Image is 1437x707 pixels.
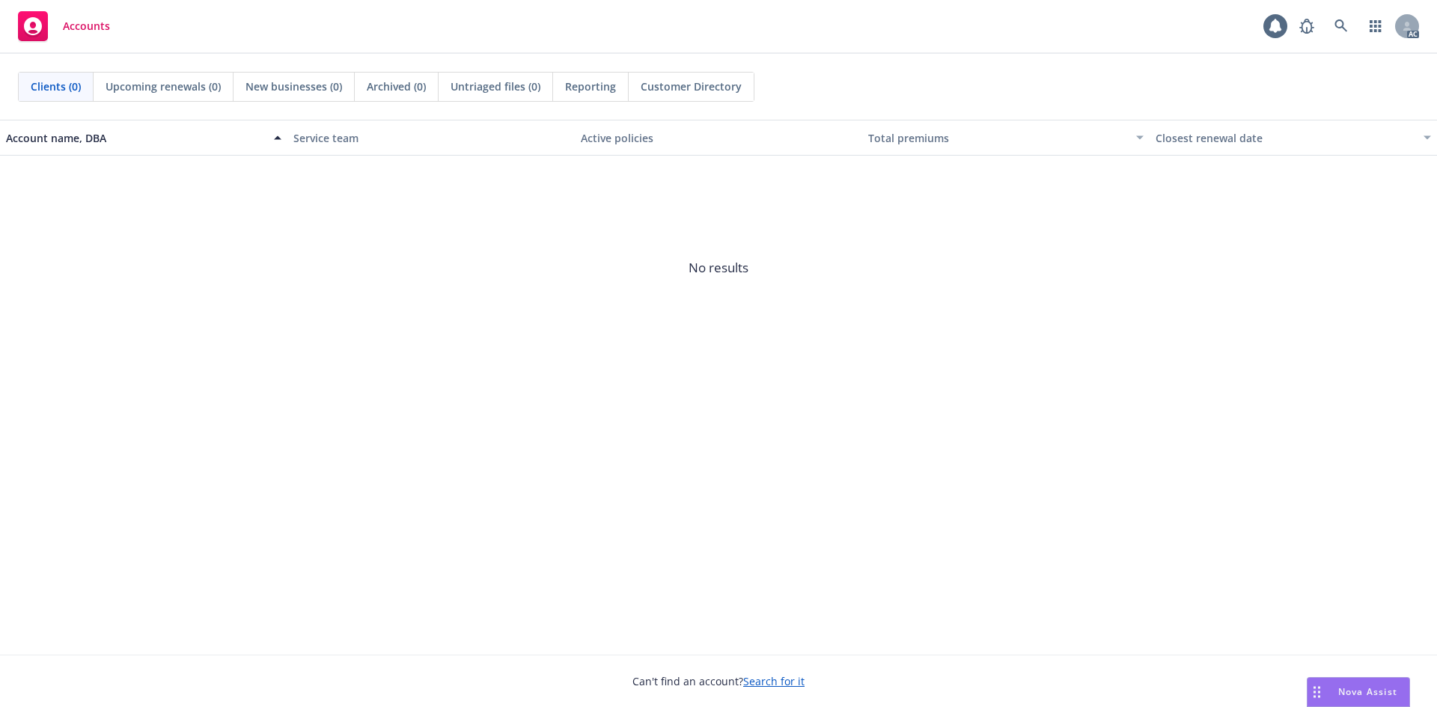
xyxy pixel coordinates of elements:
span: Archived (0) [367,79,426,94]
div: Closest renewal date [1156,130,1415,146]
span: Can't find an account? [632,673,805,689]
div: Total premiums [868,130,1127,146]
span: Customer Directory [641,79,742,94]
button: Active policies [575,120,862,156]
a: Report a Bug [1292,11,1322,41]
span: Untriaged files (0) [451,79,540,94]
span: Clients (0) [31,79,81,94]
button: Closest renewal date [1150,120,1437,156]
div: Active policies [581,130,856,146]
span: Reporting [565,79,616,94]
span: New businesses (0) [245,79,342,94]
div: Service team [293,130,569,146]
div: Account name, DBA [6,130,265,146]
div: Drag to move [1308,678,1326,706]
button: Total premiums [862,120,1150,156]
button: Service team [287,120,575,156]
span: Nova Assist [1338,685,1397,698]
button: Nova Assist [1307,677,1410,707]
a: Search [1326,11,1356,41]
a: Search for it [743,674,805,688]
span: Accounts [63,20,110,32]
a: Switch app [1361,11,1391,41]
a: Accounts [12,5,116,47]
span: Upcoming renewals (0) [106,79,221,94]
